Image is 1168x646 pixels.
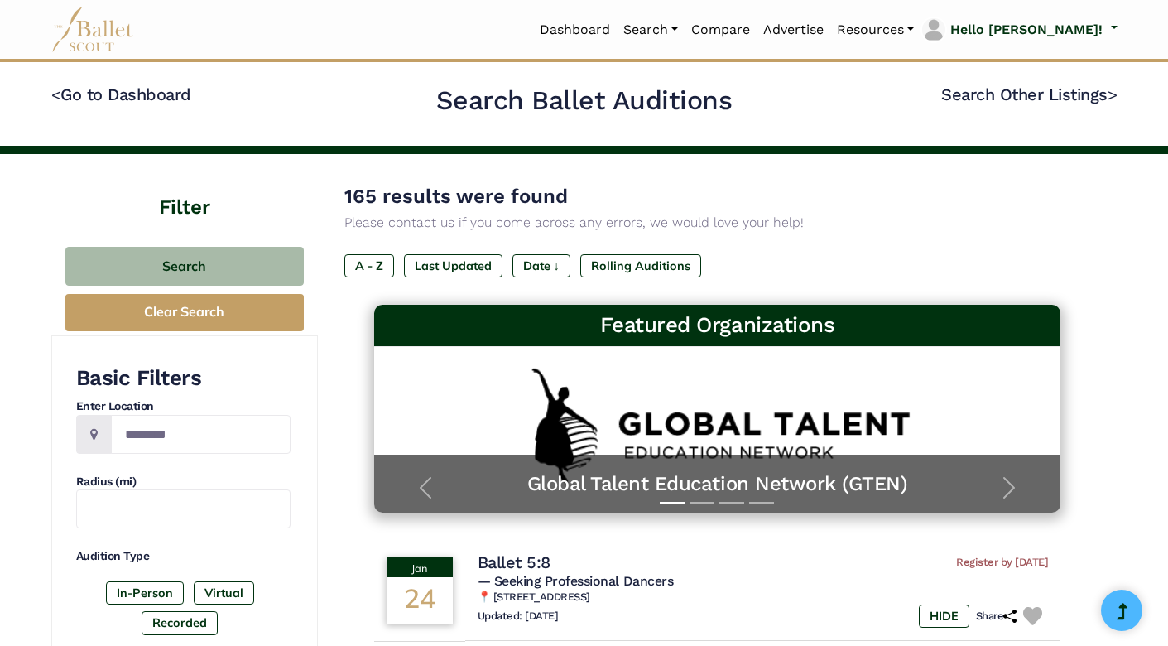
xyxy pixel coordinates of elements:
h6: Updated: [DATE] [478,610,559,624]
span: — Seeking Professional Dancers [478,573,674,589]
span: 165 results were found [344,185,568,208]
button: Slide 3 [719,494,744,513]
div: Jan [387,557,453,577]
p: Please contact us if you come across any errors, we would love your help! [344,212,1091,234]
label: A - Z [344,254,394,277]
a: profile picture Hello [PERSON_NAME]! [920,17,1117,43]
label: Recorded [142,611,218,634]
div: 24 [387,577,453,624]
h2: Search Ballet Auditions [436,84,733,118]
a: Advertise [757,12,830,47]
button: Slide 2 [690,494,714,513]
h4: Radius (mi) [76,474,291,490]
a: Resources [830,12,920,47]
label: Rolling Auditions [580,254,701,277]
code: > [1108,84,1118,104]
label: Date ↓ [512,254,570,277]
h6: Share [976,610,1017,624]
label: Last Updated [404,254,502,277]
code: < [51,84,61,104]
h4: Filter [51,154,318,222]
a: Compare [685,12,757,47]
a: Global Talent Education Network (GTEN) [391,471,1045,497]
label: Virtual [194,581,254,605]
a: Dashboard [533,12,617,47]
a: <Go to Dashboard [51,84,191,104]
label: In-Person [106,581,184,605]
p: Hello [PERSON_NAME]! [950,19,1103,41]
h4: Ballet 5:8 [478,552,550,573]
button: Clear Search [65,294,304,331]
input: Location [111,415,291,454]
h4: Enter Location [76,398,291,415]
span: Register by [DATE] [956,556,1048,570]
h4: Audition Type [76,548,291,565]
a: Search Other Listings> [941,84,1117,104]
h3: Basic Filters [76,364,291,393]
a: Search [617,12,685,47]
button: Slide 1 [660,494,685,513]
h6: 📍 [STREET_ADDRESS] [478,591,1049,605]
img: profile picture [922,18,945,41]
button: Search [65,247,304,286]
h3: Featured Organizations [387,311,1048,340]
label: HIDE [919,605,969,628]
button: Slide 4 [749,494,774,513]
